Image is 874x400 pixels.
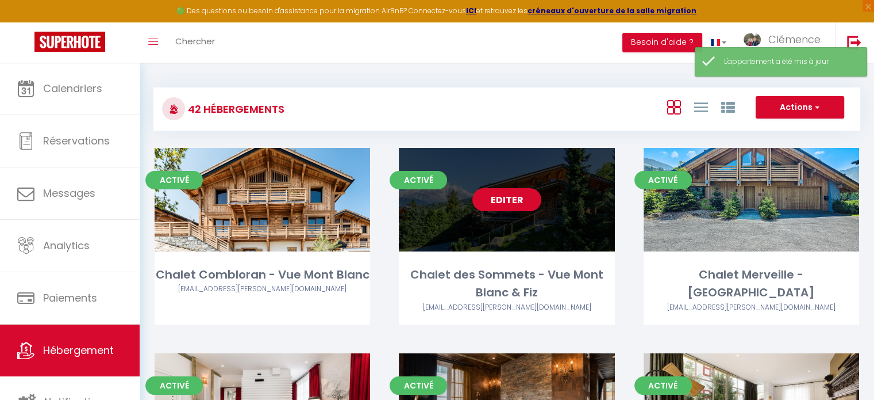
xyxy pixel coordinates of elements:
[43,238,90,253] span: Analytics
[43,186,95,200] span: Messages
[399,266,614,302] div: Chalet des Sommets - Vue Mont Blanc & Fiz
[399,302,614,313] div: Airbnb
[847,35,861,49] img: logout
[472,188,541,211] a: Editer
[43,134,110,148] span: Réservations
[634,376,692,395] span: Activé
[167,22,224,63] a: Chercher
[694,97,707,116] a: Vue en Liste
[390,376,447,395] span: Activé
[735,22,835,63] a: ... Clémence
[768,32,821,47] span: Clémence
[185,96,284,122] h3: 42 Hébergements
[744,33,761,47] img: ...
[528,6,696,16] a: créneaux d'ouverture de la salle migration
[155,284,370,295] div: Airbnb
[756,96,844,119] button: Actions
[644,266,859,302] div: Chalet Merveille - [GEOGRAPHIC_DATA]
[721,97,734,116] a: Vue par Groupe
[175,35,215,47] span: Chercher
[43,343,114,357] span: Hébergement
[622,33,702,52] button: Besoin d'aide ?
[390,171,447,189] span: Activé
[724,56,855,67] div: L'appartement a été mis à jour
[34,32,105,52] img: Super Booking
[43,81,102,96] span: Calendriers
[145,171,203,189] span: Activé
[644,302,859,313] div: Airbnb
[9,5,44,39] button: Ouvrir le widget de chat LiveChat
[634,171,692,189] span: Activé
[667,97,680,116] a: Vue en Box
[155,266,370,284] div: Chalet Combloran - Vue Mont Blanc
[466,6,476,16] a: ICI
[43,291,97,305] span: Paiements
[145,376,203,395] span: Activé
